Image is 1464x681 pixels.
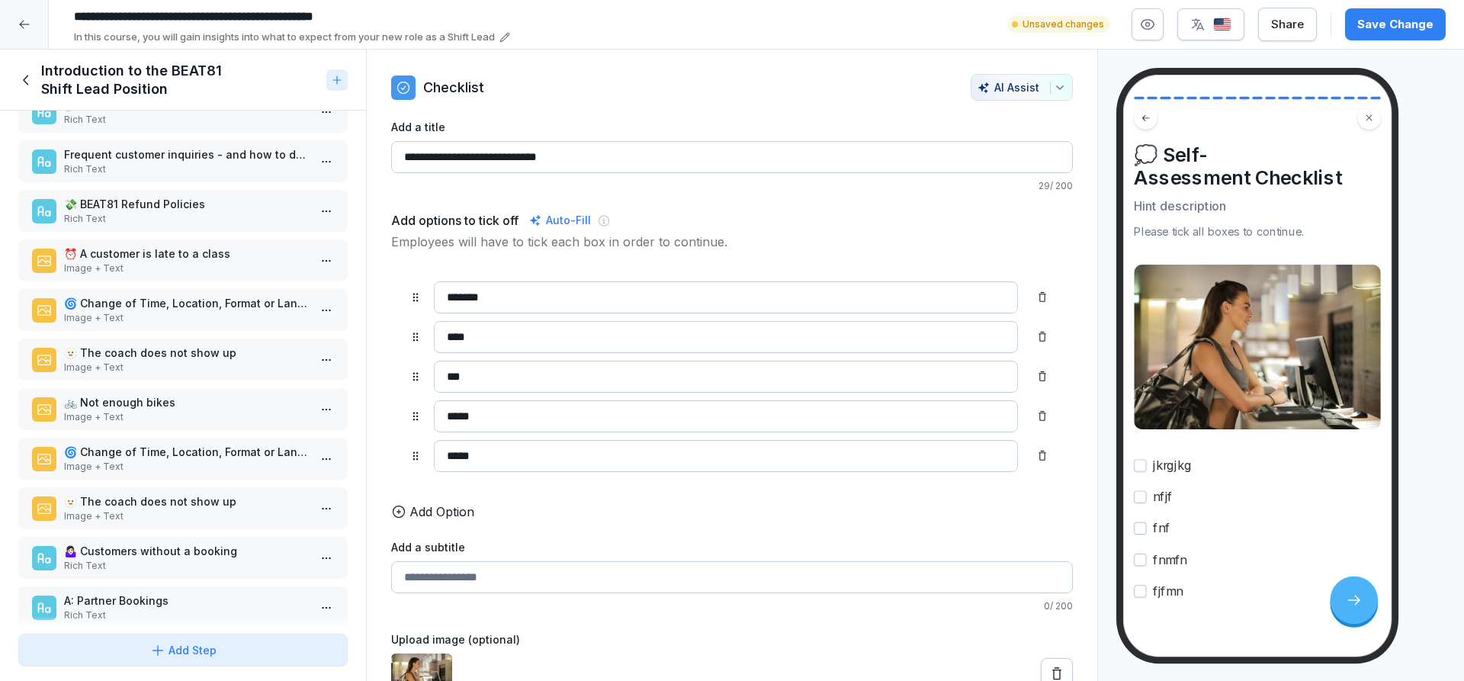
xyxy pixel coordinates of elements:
button: Share [1258,8,1317,41]
p: Rich Text [64,113,308,127]
p: fnf [1153,519,1170,537]
div: 🫥 The coach does not show upImage + Text [18,487,348,529]
div: AI Assist [978,81,1066,94]
div: 🌀 Change of Time, Location, Format or LanguageImage + Text [18,289,348,331]
p: fjfmn [1153,582,1183,599]
h1: Introduction to the BEAT81 Shift Lead Position [41,62,320,98]
div: 🤷🏻‍♀️ Customers without a bookingRich Text [18,537,348,579]
p: Image + Text [64,460,308,474]
p: Checklist [423,77,484,98]
h5: Add options to tick off [391,211,518,230]
p: nfjf [1153,488,1172,506]
div: Share [1271,16,1304,33]
img: agdj7li85pvnbljf4ag0gr9q.png [1134,265,1380,429]
p: Hint description [1134,198,1380,215]
p: 29 / 200 [391,179,1073,193]
p: Image + Text [64,262,308,275]
p: 💸 BEAT81 Refund Policies [64,196,308,212]
div: Please tick all boxes to continue. [1134,223,1380,240]
div: ⏰ A customer is late to a classImage + Text [18,239,348,281]
label: Add a title [391,119,1073,135]
img: us.svg [1213,18,1231,32]
p: Rich Text [64,609,308,622]
p: ⏰ A customer is late to a class [64,246,308,262]
p: 🤷🏻‍♀️ Customers without a booking [64,543,308,559]
p: Image + Text [64,361,308,374]
h4: 💭 Self-Assessment Checklist [1134,143,1380,190]
div: 🫥 The coach does not show upImage + Text [18,339,348,381]
p: Rich Text [64,559,308,573]
div: 🚲 Not enough bikesImage + Text [18,388,348,430]
p: 🫥 The coach does not show up [64,345,308,361]
p: Unsaved changes [1023,18,1104,31]
div: Save Change [1357,16,1433,33]
label: Add a subtitle [391,539,1073,555]
p: Rich Text [64,162,308,176]
p: 0 / 200 [391,599,1073,613]
p: Image + Text [64,410,308,424]
p: 🫥 The coach does not show up [64,493,308,509]
p: fnmfn [1153,551,1186,568]
div: 🌀 Change of Time, Location, Format or LanguageImage + Text [18,438,348,480]
div: Frequent customer inquiries - and how to deal with themRich Text [18,140,348,182]
p: 🌀 Change of Time, Location, Format or Language [64,295,308,311]
p: Add Option [409,503,474,521]
p: Image + Text [64,509,308,523]
p: 🌀 Change of Time, Location, Format or Language [64,444,308,460]
p: In this course, you will gain insights into what to expect from your new role as a Shift Lead [74,30,495,45]
p: jkrgjkg [1153,456,1191,474]
label: Upload image (optional) [391,631,1073,647]
div: A: Partner BookingsRich Text [18,586,348,628]
div: 🤔 What the Shift Lead Role is aboutRich Text [18,91,348,133]
p: Frequent customer inquiries - and how to deal with them [64,146,308,162]
p: Employees will have to tick each box in order to continue. [391,233,1073,251]
button: Save Change [1345,8,1446,40]
div: 💸 BEAT81 Refund PoliciesRich Text [18,190,348,232]
p: Rich Text [64,212,308,226]
p: 🚲 Not enough bikes [64,394,308,410]
button: Add Step [18,634,348,667]
button: AI Assist [971,74,1073,101]
div: Add Step [150,642,217,658]
p: A: Partner Bookings [64,593,308,609]
div: Auto-Fill [526,211,594,230]
p: Image + Text [64,311,308,325]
